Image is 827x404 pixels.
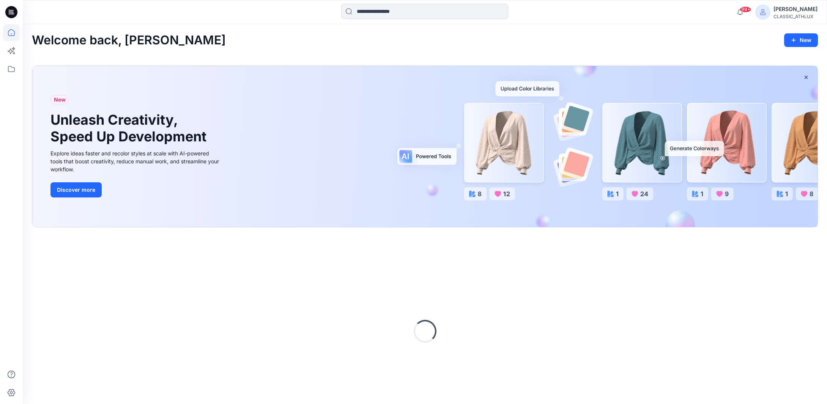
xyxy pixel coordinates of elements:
[760,9,766,15] svg: avatar
[784,33,818,47] button: New
[50,112,210,144] h1: Unleash Creativity, Speed Up Development
[740,6,751,13] span: 99+
[54,95,66,104] span: New
[50,182,221,197] a: Discover more
[50,149,221,173] div: Explore ideas faster and recolor styles at scale with AI-powered tools that boost creativity, red...
[773,14,818,19] div: CLASSIC_ATHLUX
[773,5,818,14] div: [PERSON_NAME]
[32,33,226,47] h2: Welcome back, [PERSON_NAME]
[50,182,102,197] button: Discover more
